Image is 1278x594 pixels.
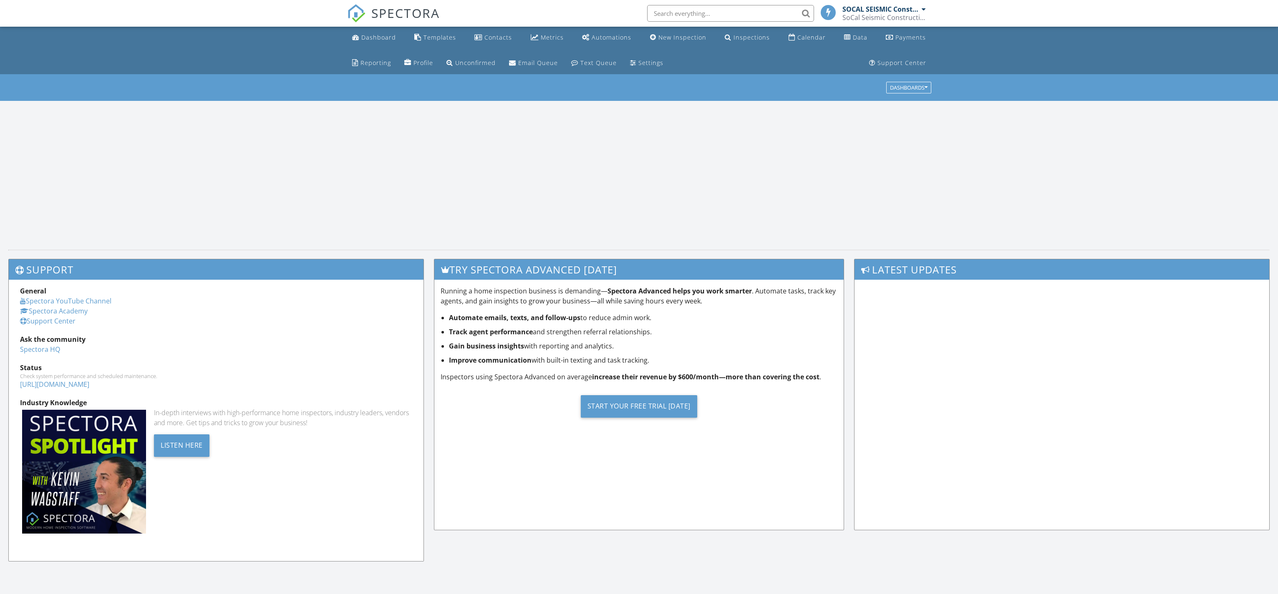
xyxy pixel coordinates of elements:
[484,33,512,41] div: Contacts
[20,398,412,408] div: Industry Knowledge
[154,434,209,457] div: Listen Here
[647,5,814,22] input: Search everything...
[360,59,391,67] div: Reporting
[449,313,580,322] strong: Automate emails, texts, and follow-ups
[449,327,838,337] li: and strengthen referral relationships.
[568,55,620,71] a: Text Queue
[443,55,499,71] a: Unconfirmed
[413,59,433,67] div: Profile
[9,259,423,280] h3: Support
[886,82,931,94] button: Dashboards
[658,33,706,41] div: New Inspection
[20,373,412,379] div: Check system performance and scheduled maintenance.
[449,341,838,351] li: with reporting and analytics.
[401,55,436,71] a: Company Profile
[877,59,926,67] div: Support Center
[22,410,146,534] img: Spectoraspolightmain
[423,33,456,41] div: Templates
[20,286,46,296] strong: General
[882,30,929,45] a: Payments
[853,33,867,41] div: Data
[592,33,631,41] div: Automations
[581,395,697,418] div: Start Your Free Trial [DATE]
[20,316,76,326] a: Support Center
[154,440,209,449] a: Listen Here
[890,85,928,91] div: Dashboards
[734,33,770,41] div: Inspections
[527,30,567,45] a: Metrics
[842,5,920,13] div: SOCAL SEISMIC Construction
[455,59,496,67] div: Unconfirmed
[607,286,752,296] strong: Spectora Advanced helps you work smarter
[592,372,819,381] strong: increase their revenue by $600/month—more than covering the cost
[471,30,515,45] a: Contacts
[841,30,871,45] a: Data
[895,33,926,41] div: Payments
[506,55,561,71] a: Email Queue
[411,30,459,45] a: Templates
[541,33,564,41] div: Metrics
[866,55,930,71] a: Support Center
[580,59,617,67] div: Text Queue
[441,286,838,306] p: Running a home inspection business is demanding— . Automate tasks, track key agents, and gain ins...
[20,306,88,316] a: Spectora Academy
[518,59,558,67] div: Email Queue
[20,334,412,344] div: Ask the community
[721,30,773,45] a: Inspections
[579,30,635,45] a: Automations (Basic)
[20,380,89,389] a: [URL][DOMAIN_NAME]
[441,388,838,424] a: Start Your Free Trial [DATE]
[20,363,412,373] div: Status
[349,30,399,45] a: Dashboard
[647,30,710,45] a: New Inspection
[371,4,440,22] span: SPECTORA
[638,59,663,67] div: Settings
[797,33,826,41] div: Calendar
[449,313,838,323] li: to reduce admin work.
[855,259,1269,280] h3: Latest Updates
[349,55,394,71] a: Reporting
[842,13,926,22] div: SoCal Seismic Construction
[154,408,412,428] div: In-depth interviews with high-performance home inspectors, industry leaders, vendors and more. Ge...
[20,296,111,306] a: Spectora YouTube Channel
[449,327,533,336] strong: Track agent performance
[347,4,366,23] img: The Best Home Inspection Software - Spectora
[347,11,440,29] a: SPECTORA
[449,341,524,351] strong: Gain business insights
[785,30,829,45] a: Calendar
[434,259,844,280] h3: Try spectora advanced [DATE]
[361,33,396,41] div: Dashboard
[449,356,532,365] strong: Improve communication
[441,372,838,382] p: Inspectors using Spectora Advanced on average .
[627,55,667,71] a: Settings
[449,355,838,365] li: with built-in texting and task tracking.
[20,345,60,354] a: Spectora HQ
